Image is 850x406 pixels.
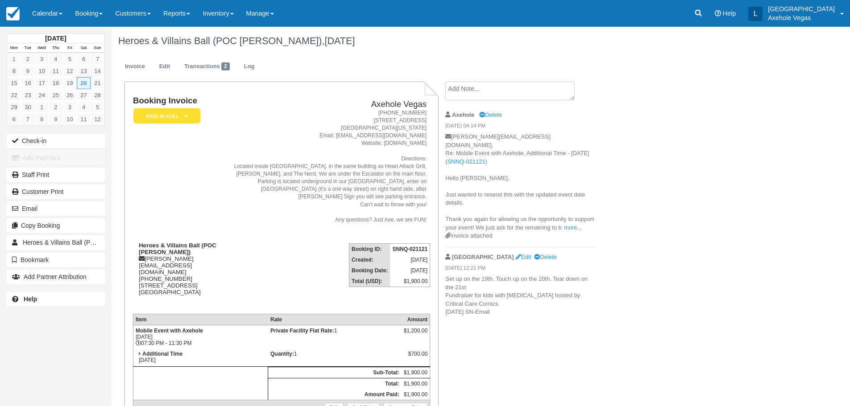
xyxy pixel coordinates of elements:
[77,43,91,53] th: Sat
[35,53,49,65] a: 3
[390,276,430,287] td: $1,900.00
[402,367,430,378] td: $1,900.00
[7,270,105,284] button: Add Partner Attribution
[63,113,77,125] a: 10
[118,58,152,75] a: Invoice
[49,65,62,77] a: 11
[153,58,177,75] a: Edit
[77,77,91,89] a: 20
[45,35,66,42] strong: [DATE]
[7,292,105,306] a: Help
[479,111,502,118] a: Delete
[21,101,35,113] a: 30
[237,58,261,75] a: Log
[118,36,742,46] h1: Heroes & Villains Ball (POC [PERSON_NAME]),
[268,325,402,349] td: 1
[7,43,21,53] th: Mon
[268,367,402,378] th: Sub-Total:
[768,13,835,22] p: Axehole Vegas
[7,201,105,216] button: Email
[534,254,556,260] a: Delete
[268,314,402,325] th: Rate
[6,7,20,21] img: checkfront-main-nav-mini-logo.png
[77,89,91,101] a: 27
[77,53,91,65] a: 6
[49,101,62,113] a: 2
[224,100,427,109] h2: Axehole Vegas
[445,264,596,274] em: [DATE] 12:21 PM
[268,378,402,390] th: Total:
[392,246,427,252] strong: SNNQ-021121
[49,43,62,53] th: Thu
[715,10,721,16] i: Help
[63,77,77,89] a: 19
[91,65,104,77] a: 14
[349,265,390,276] th: Booking Date:
[349,243,390,254] th: Booking ID:
[7,113,21,125] a: 6
[768,4,835,13] p: [GEOGRAPHIC_DATA]
[452,111,474,118] strong: Axehole
[91,77,104,89] a: 21
[402,314,430,325] th: Amount
[404,351,427,364] div: $700.00
[35,101,49,113] a: 1
[133,96,220,106] h1: Booking Invoice
[133,108,197,124] a: Paid in Full
[35,43,49,53] th: Wed
[7,65,21,77] a: 8
[136,328,203,334] strong: Mobile Event with Axehole
[77,101,91,113] a: 4
[7,168,105,182] a: Staff Print
[445,232,596,240] div: Invoice attached
[268,389,402,400] th: Amount Paid:
[91,89,104,101] a: 28
[133,108,200,124] em: Paid in Full
[448,158,485,165] a: SNNQ-021121
[268,349,402,367] td: 1
[564,224,582,231] a: more...
[515,254,531,260] a: Edit
[7,53,21,65] a: 1
[7,89,21,101] a: 22
[445,275,596,316] p: Set up on the 19th. Touch up on the 20th. Tear down on the 21st Fundraiser for kids with [MEDICAL...
[21,53,35,65] a: 2
[7,218,105,233] button: Copy Booking
[404,328,427,341] div: $1,200.00
[224,109,427,224] address: [PHONE_NUMBER] [STREET_ADDRESS] [GEOGRAPHIC_DATA][US_STATE] Email: [EMAIL_ADDRESS][DOMAIN_NAME] W...
[63,65,77,77] a: 12
[221,62,230,70] span: 2
[7,151,105,165] button: Add Payment
[35,77,49,89] a: 17
[7,134,105,148] button: Check-in
[7,185,105,199] a: Customer Print
[35,89,49,101] a: 24
[21,43,35,53] th: Tue
[178,58,236,75] a: Transactions2
[35,113,49,125] a: 8
[270,328,334,334] strong: Private Facility Flat Rate
[49,113,62,125] a: 9
[63,53,77,65] a: 5
[77,113,91,125] a: 11
[139,242,216,255] strong: Heroes & Villains Ball (POC [PERSON_NAME])
[21,89,35,101] a: 23
[133,349,268,367] td: [DATE]
[91,43,104,53] th: Sun
[402,389,430,400] td: $1,900.00
[7,235,105,250] a: Heroes & Villains Ball (POC [PERSON_NAME])
[77,65,91,77] a: 13
[91,113,104,125] a: 12
[49,77,62,89] a: 18
[63,43,77,53] th: Fri
[63,101,77,113] a: 3
[7,101,21,113] a: 29
[24,295,37,303] b: Help
[142,351,182,357] strong: Additional Time
[21,65,35,77] a: 9
[91,101,104,113] a: 5
[402,378,430,390] td: $1,900.00
[133,314,268,325] th: Item
[390,254,430,265] td: [DATE]
[445,133,596,232] p: [PERSON_NAME][EMAIL_ADDRESS][DOMAIN_NAME], Re: Mobile Event with Axehole, Additional Time - [DATE...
